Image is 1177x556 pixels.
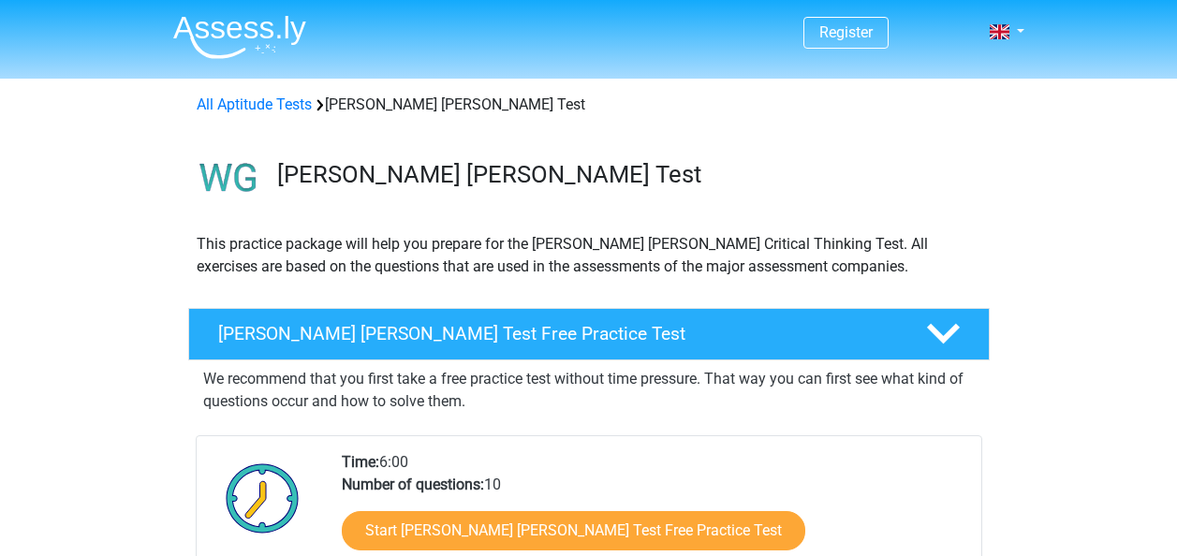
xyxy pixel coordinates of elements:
a: Register [819,23,873,41]
p: This practice package will help you prepare for the [PERSON_NAME] [PERSON_NAME] Critical Thinking... [197,233,981,278]
a: All Aptitude Tests [197,95,312,113]
img: watson glaser test [189,139,269,218]
img: Clock [215,451,310,545]
div: [PERSON_NAME] [PERSON_NAME] Test [189,94,989,116]
h3: [PERSON_NAME] [PERSON_NAME] Test [277,160,975,189]
b: Time: [342,453,379,471]
h4: [PERSON_NAME] [PERSON_NAME] Test Free Practice Test [218,323,896,344]
b: Number of questions: [342,476,484,493]
a: [PERSON_NAME] [PERSON_NAME] Test Free Practice Test [181,308,997,360]
p: We recommend that you first take a free practice test without time pressure. That way you can fir... [203,368,975,413]
a: Start [PERSON_NAME] [PERSON_NAME] Test Free Practice Test [342,511,805,550]
img: Assessly [173,15,306,59]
